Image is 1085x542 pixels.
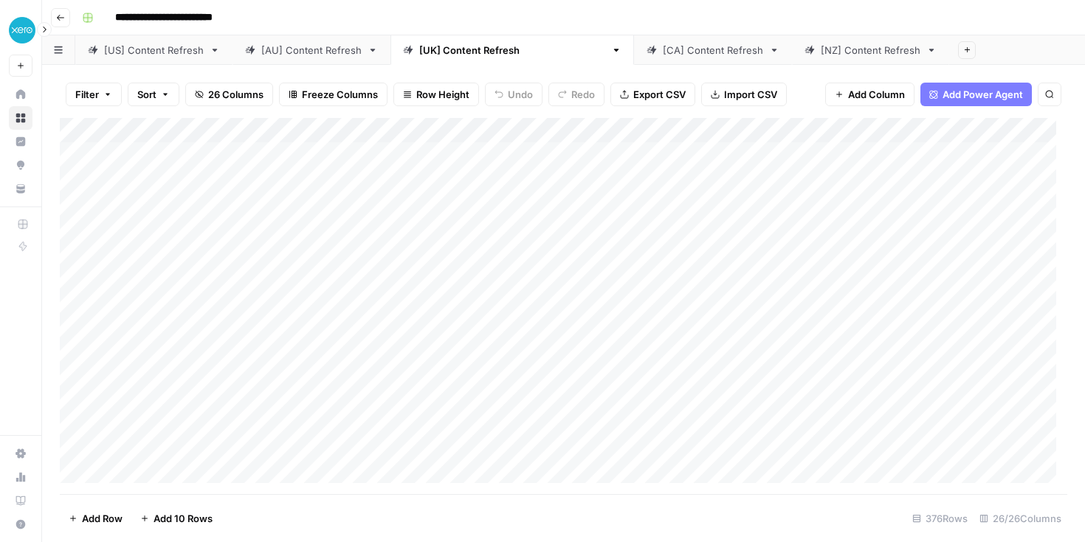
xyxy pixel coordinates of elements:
button: Row Height [393,83,479,106]
a: [NZ] Content Refresh [792,35,949,65]
button: Add Row [60,507,131,530]
button: Filter [66,83,122,106]
button: Export CSV [610,83,695,106]
button: Add Power Agent [920,83,1032,106]
a: Insights [9,130,32,153]
div: [[GEOGRAPHIC_DATA]] Content Refresh [419,43,605,58]
span: Add 10 Rows [154,511,213,526]
div: [CA] Content Refresh [663,43,763,58]
span: Export CSV [633,87,686,102]
div: [AU] Content Refresh [261,43,362,58]
a: Your Data [9,177,32,201]
span: Redo [571,87,595,102]
div: [NZ] Content Refresh [821,43,920,58]
button: Import CSV [701,83,787,106]
button: Undo [485,83,542,106]
span: Row Height [416,87,469,102]
span: Filter [75,87,99,102]
a: Settings [9,442,32,465]
button: Workspace: XeroOps [9,12,32,49]
div: 376 Rows [906,507,974,530]
a: Learning Hub [9,489,32,513]
a: Usage [9,465,32,489]
button: Sort [128,83,179,106]
span: Sort [137,87,156,102]
span: Add Column [848,87,905,102]
a: [US] Content Refresh [75,35,232,65]
span: Add Power Agent [943,87,1023,102]
a: Opportunities [9,153,32,177]
span: Undo [508,87,533,102]
button: Add 10 Rows [131,507,221,530]
button: Freeze Columns [279,83,387,106]
span: Import CSV [724,87,777,102]
span: Add Row [82,511,123,526]
button: Redo [548,83,604,106]
a: [CA] Content Refresh [634,35,792,65]
a: [[GEOGRAPHIC_DATA]] Content Refresh [390,35,634,65]
button: Add Column [825,83,914,106]
div: [US] Content Refresh [104,43,204,58]
a: [AU] Content Refresh [232,35,390,65]
a: Home [9,83,32,106]
button: 26 Columns [185,83,273,106]
div: 26/26 Columns [974,507,1067,530]
span: 26 Columns [208,87,263,102]
a: Browse [9,106,32,130]
span: Freeze Columns [302,87,378,102]
img: XeroOps Logo [9,17,35,44]
button: Help + Support [9,513,32,536]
